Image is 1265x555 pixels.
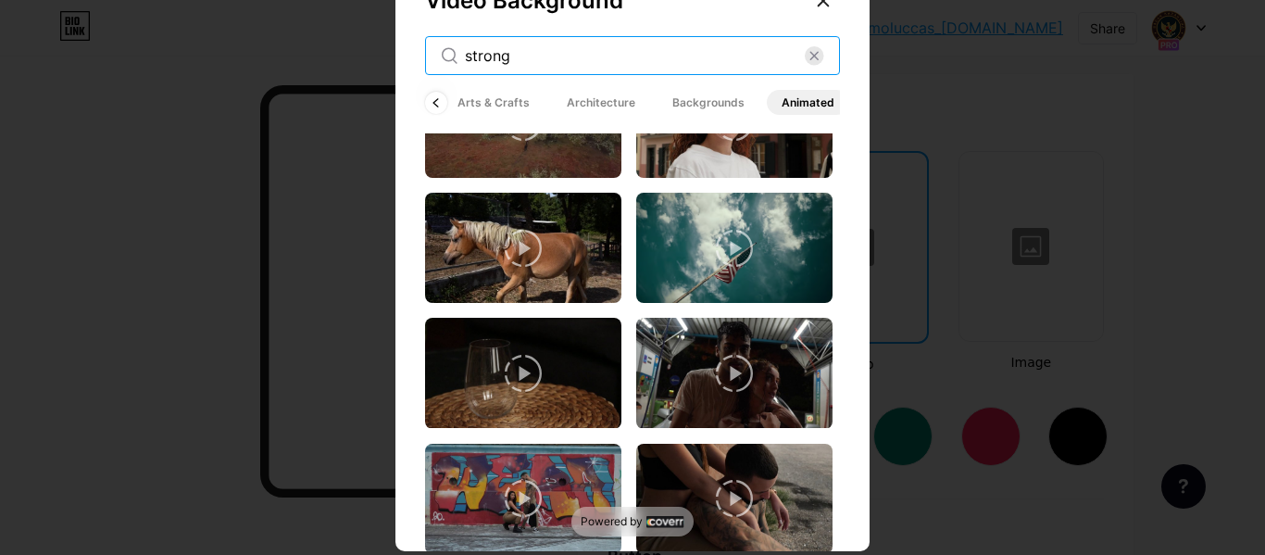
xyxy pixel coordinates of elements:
span: Arts & Crafts [443,90,545,115]
span: Architecture [552,90,650,115]
input: Search Videos [465,44,805,67]
span: Backgrounds [658,90,759,115]
span: Powered by [581,514,643,529]
span: Animated [767,90,849,115]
